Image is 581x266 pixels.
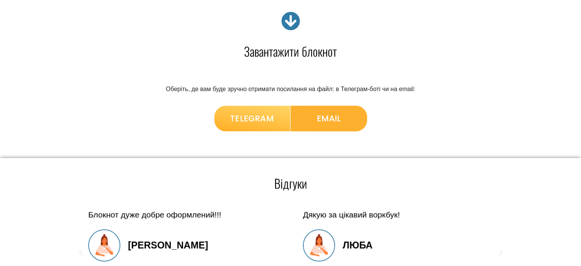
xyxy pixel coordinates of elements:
[128,238,208,253] span: [PERSON_NAME]
[291,106,367,131] a: EMAIL
[303,209,493,221] div: Дякую за цікавий воркбук!
[497,249,505,257] div: Next slide
[77,249,84,257] div: Previous slide
[88,209,278,221] div: Блокнот дуже добре оформлений!!!
[88,229,120,261] img: Юлія
[214,106,291,131] a: TELEGRAM
[77,45,505,57] h4: Завантажити блокнот
[343,238,372,253] span: Люба
[230,111,274,126] span: TELEGRAM
[81,84,501,94] p: Оберіть, де вам буде зручно отримати посилання на файл: в Телеграм-боті чи на email:
[73,177,508,189] h4: Відгуки
[317,111,341,126] span: EMAIL
[303,229,335,261] img: Люба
